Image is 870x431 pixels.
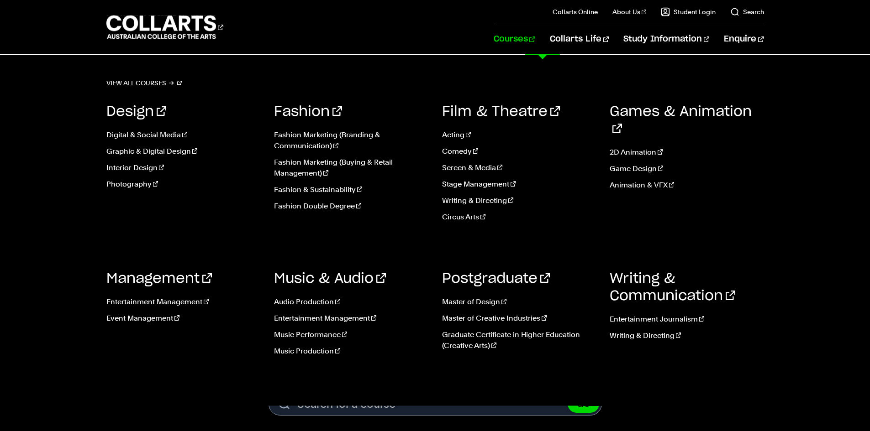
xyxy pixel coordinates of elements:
a: Fashion & Sustainability [274,184,428,195]
a: Writing & Communication [610,272,735,303]
a: Music & Audio [274,272,386,286]
a: Fashion [274,105,342,119]
a: Audio Production [274,296,428,307]
a: Master of Design [442,296,596,307]
a: Graduate Certificate in Higher Education (Creative Arts) [442,329,596,351]
a: Management [106,272,212,286]
a: Comedy [442,146,596,157]
a: Circus Arts [442,212,596,223]
a: Enquire [724,24,764,54]
a: Postgraduate [442,272,550,286]
a: About Us [612,7,646,16]
a: Photography [106,179,261,190]
a: 2D Animation [610,147,764,158]
a: Stage Management [442,179,596,190]
a: Entertainment Journalism [610,314,764,325]
a: Graphic & Digital Design [106,146,261,157]
a: Collarts Life [550,24,609,54]
a: Master of Creative Industries [442,313,596,324]
a: Study Information [623,24,709,54]
a: Search [730,7,764,16]
a: Digital & Social Media [106,130,261,140]
a: Courses [494,24,535,54]
a: Fashion Marketing (Branding & Communication) [274,130,428,151]
a: Entertainment Management [274,313,428,324]
a: View all courses [106,77,182,89]
a: Student Login [661,7,716,16]
a: Games & Animation [610,105,752,136]
a: Interior Design [106,162,261,173]
a: Writing & Directing [442,195,596,206]
a: Writing & Directing [610,330,764,341]
a: Entertainment Management [106,296,261,307]
div: Go to homepage [106,14,223,40]
a: Fashion Marketing (Buying & Retail Management) [274,157,428,179]
a: Fashion Double Degree [274,201,428,212]
a: Film & Theatre [442,105,560,119]
a: Event Management [106,313,261,324]
a: Acting [442,130,596,140]
a: Music Production [274,346,428,357]
a: Game Design [610,163,764,174]
a: Animation & VFX [610,180,764,191]
a: Design [106,105,166,119]
a: Music Performance [274,329,428,340]
a: Screen & Media [442,162,596,173]
a: Collarts Online [553,7,598,16]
